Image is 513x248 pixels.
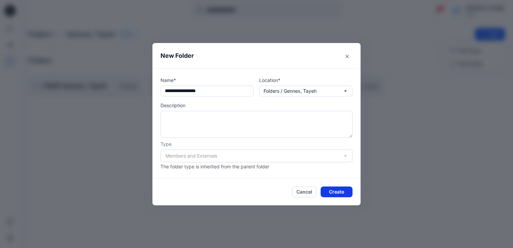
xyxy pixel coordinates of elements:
[259,86,353,96] button: Folders / Gennex, Tayeh
[152,43,361,68] header: New Folder
[342,51,353,62] button: Close
[160,163,353,170] p: The folder type is inherited from the parent folder
[160,77,254,84] p: Name*
[160,140,353,148] p: Type
[264,87,317,95] p: Folders / Gennex, Tayeh
[259,77,353,84] p: Location*
[321,187,353,197] button: Create
[292,187,317,197] button: Cancel
[160,102,353,109] p: Description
